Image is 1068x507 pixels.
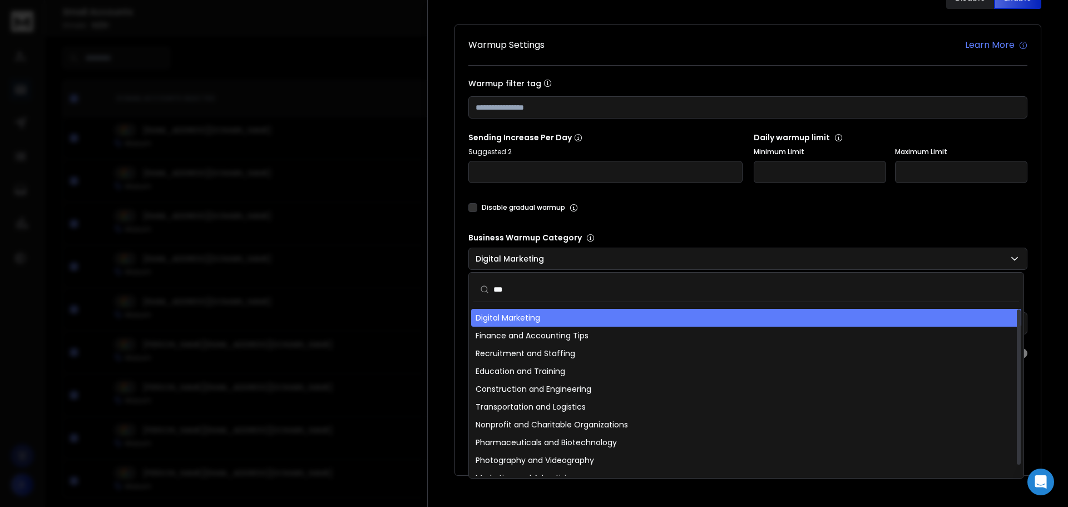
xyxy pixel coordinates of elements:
[476,330,589,341] span: Finance and Accounting Tips
[476,366,565,377] span: Education and Training
[476,312,540,323] span: Digital Marketing
[476,348,575,359] span: Recruitment and Staffing
[476,437,617,448] span: Pharmaceuticals and Biotechnology
[476,401,586,412] span: Transportation and Logistics
[1027,469,1054,495] div: Open Intercom Messenger
[476,455,594,466] span: Photography and Videography
[476,419,628,430] span: Nonprofit and Charitable Organizations
[476,472,576,484] span: Marketing and Advertising
[476,383,591,395] span: Construction and Engineering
